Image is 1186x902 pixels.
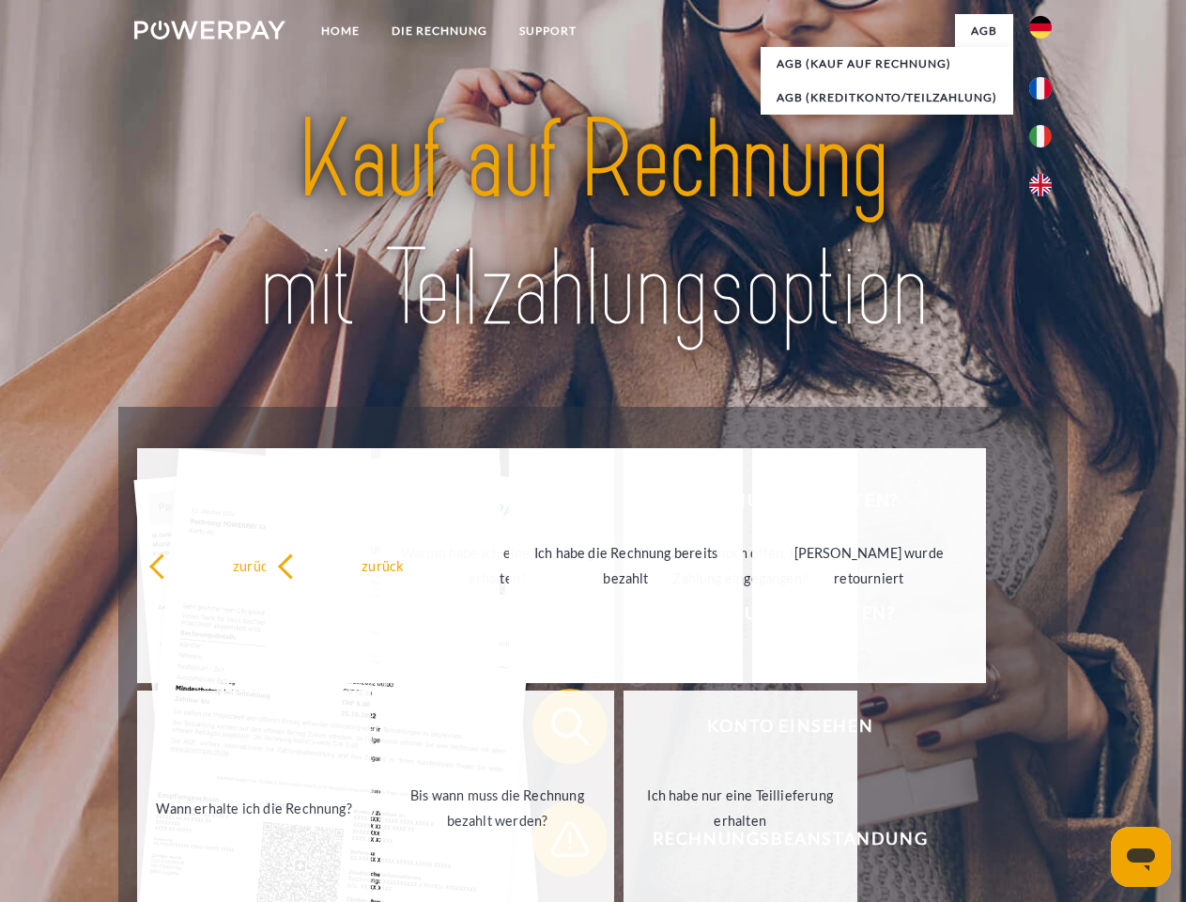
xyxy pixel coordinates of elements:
[503,14,593,48] a: SUPPORT
[179,90,1007,360] img: title-powerpay_de.svg
[392,783,603,833] div: Bis wann muss die Rechnung bezahlt werden?
[520,540,732,591] div: Ich habe die Rechnung bereits bezahlt
[1029,125,1052,148] img: it
[763,540,975,591] div: [PERSON_NAME] wurde retourniert
[1029,77,1052,100] img: fr
[305,14,376,48] a: Home
[635,783,846,833] div: Ich habe nur eine Teillieferung erhalten
[955,14,1013,48] a: agb
[134,21,285,39] img: logo-powerpay-white.svg
[148,795,360,820] div: Wann erhalte ich die Rechnung?
[761,81,1013,115] a: AGB (Kreditkonto/Teilzahlung)
[1029,174,1052,196] img: en
[1029,16,1052,39] img: de
[1111,827,1171,887] iframe: Schaltfläche zum Öffnen des Messaging-Fensters
[148,552,360,578] div: zurück
[277,552,488,578] div: zurück
[376,14,503,48] a: DIE RECHNUNG
[761,47,1013,81] a: AGB (Kauf auf Rechnung)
